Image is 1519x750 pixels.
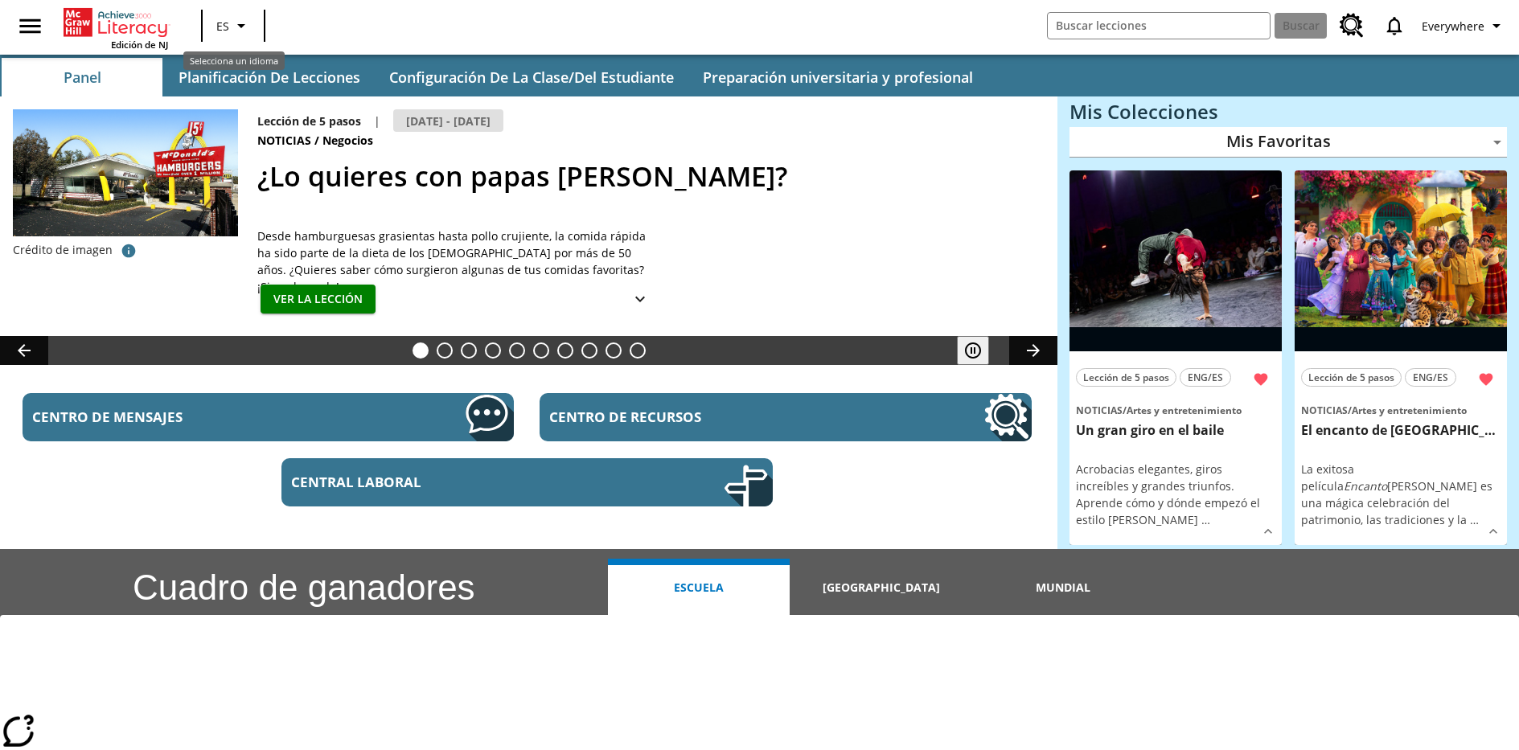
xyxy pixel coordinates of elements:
div: lesson details [1295,170,1507,546]
a: Notificaciones [1373,5,1415,47]
em: Encanto [1344,478,1387,494]
span: Everywhere [1422,18,1484,35]
h3: Un gran giro en el baile [1076,422,1275,439]
button: Ver más [1256,519,1280,543]
span: Artes y entretenimiento [1352,404,1467,417]
a: Centro de recursos, Se abrirá en una pestaña nueva. [540,393,1031,441]
button: Lección de 5 pasos [1301,368,1402,387]
span: Central laboral [291,473,590,491]
span: … [1201,512,1210,527]
span: ENG/ES [1188,369,1223,386]
input: Buscar campo [1048,13,1270,39]
a: Centro de mensajes [23,393,514,441]
a: Central laboral [281,458,773,506]
span: Noticias [1301,404,1348,417]
img: Uno de los primeros locales de McDonald's, con el icónico letrero rojo y los arcos amarillos. [13,109,238,236]
button: Diapositiva 10 El equilibrio de la Constitución [630,342,646,359]
button: Lección de 5 pasos [1076,368,1176,387]
div: Selecciona un idioma [183,51,285,70]
span: Negocios [322,132,376,150]
button: Escuela [608,559,790,615]
span: Noticias [257,132,314,150]
span: / [314,133,319,148]
span: Noticias [1076,404,1123,417]
button: Mundial [972,559,1155,615]
span: Lección de 5 pasos [1083,369,1169,386]
button: [GEOGRAPHIC_DATA] [790,559,972,615]
span: Tema: Noticias/Artes y entretenimiento [1076,401,1275,419]
div: Desde hamburguesas grasientas hasta pollo crujiente, la comida rápida ha sido parte de la dieta d... [257,227,659,295]
button: Diapositiva 6 La historia de terror del tomate [533,342,549,359]
button: Abrir el menú lateral [6,2,54,50]
button: Diapositiva 9 ¡Hurra por el Día de la Constitución! [606,342,622,359]
button: Remover de Favoritas [1246,365,1275,394]
span: Tema: Noticias/Artes y entretenimiento [1301,401,1501,419]
span: … [1470,512,1479,527]
button: Carrusel de lecciones, seguir [1009,336,1057,365]
button: Diapositiva 5 Energía solar para todos [509,342,525,359]
button: Diapositiva 2 ¿Los autos del futuro? [437,342,453,359]
span: Lección de 5 pasos [1308,369,1394,386]
p: Acrobacias elegantes, giros increíbles y grandes triunfos. Aprende cómo y dónde empezó el estilo ... [1076,461,1275,528]
button: ENG/ES [1180,368,1231,387]
button: Diapositiva 4 Los últimos colonos [485,342,501,359]
button: Pausar [957,336,989,365]
button: Ver más [624,285,656,314]
span: Centro de mensajes [32,408,331,426]
p: Crédito de imagen [13,242,113,258]
h3: Mis Colecciones [1069,100,1507,123]
span: ENG/ES [1413,369,1448,386]
button: Crédito de imagen: McClatchy-Tribune/Tribune Content Agency LLC/Foto de banco de imágenes Alamy [113,236,145,265]
button: Diapositiva 7 La moda en la antigua Roma [557,342,573,359]
p: La exitosa película [PERSON_NAME] es una mágica celebración del patrimonio, las tradiciones y la [1301,461,1501,528]
span: ES [216,18,229,35]
button: Planificación de lecciones [166,58,373,96]
button: ENG/ES [1405,368,1456,387]
button: Preparación universitaria y profesional [690,58,986,96]
button: Perfil/Configuración [1415,11,1513,40]
a: Centro de recursos, Se abrirá en una pestaña nueva. [1330,4,1373,47]
button: Configuración de la clase/del estudiante [376,58,687,96]
button: Diapositiva 3 ¡Fuera! ¡Es privado! [461,342,477,359]
button: Ver más [1481,519,1505,543]
div: Mis Favoritas [1069,127,1507,158]
span: / [1123,404,1127,417]
button: Ver la lección [261,285,376,314]
button: Lenguaje: ES, Selecciona un idioma [207,11,259,40]
span: Edición de NJ [111,39,168,51]
h2: ¿Lo quieres con papas fritas? [257,156,1038,197]
button: Diapositiva 8 La invasión de los CD con Internet [581,342,597,359]
button: Panel [2,58,162,96]
div: Portada [64,5,168,51]
a: Portada [64,6,168,39]
div: Pausar [957,336,1005,365]
span: | [374,113,380,129]
div: lesson details [1069,170,1282,546]
span: Artes y entretenimiento [1127,404,1242,417]
h3: El encanto de Colombia [1301,422,1501,439]
button: Remover de Favoritas [1472,365,1501,394]
button: Diapositiva 1 ¿Lo quieres con papas fritas? [413,342,429,359]
span: Centro de recursos [549,408,848,426]
span: / [1348,404,1352,417]
p: Lección de 5 pasos [257,113,361,129]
